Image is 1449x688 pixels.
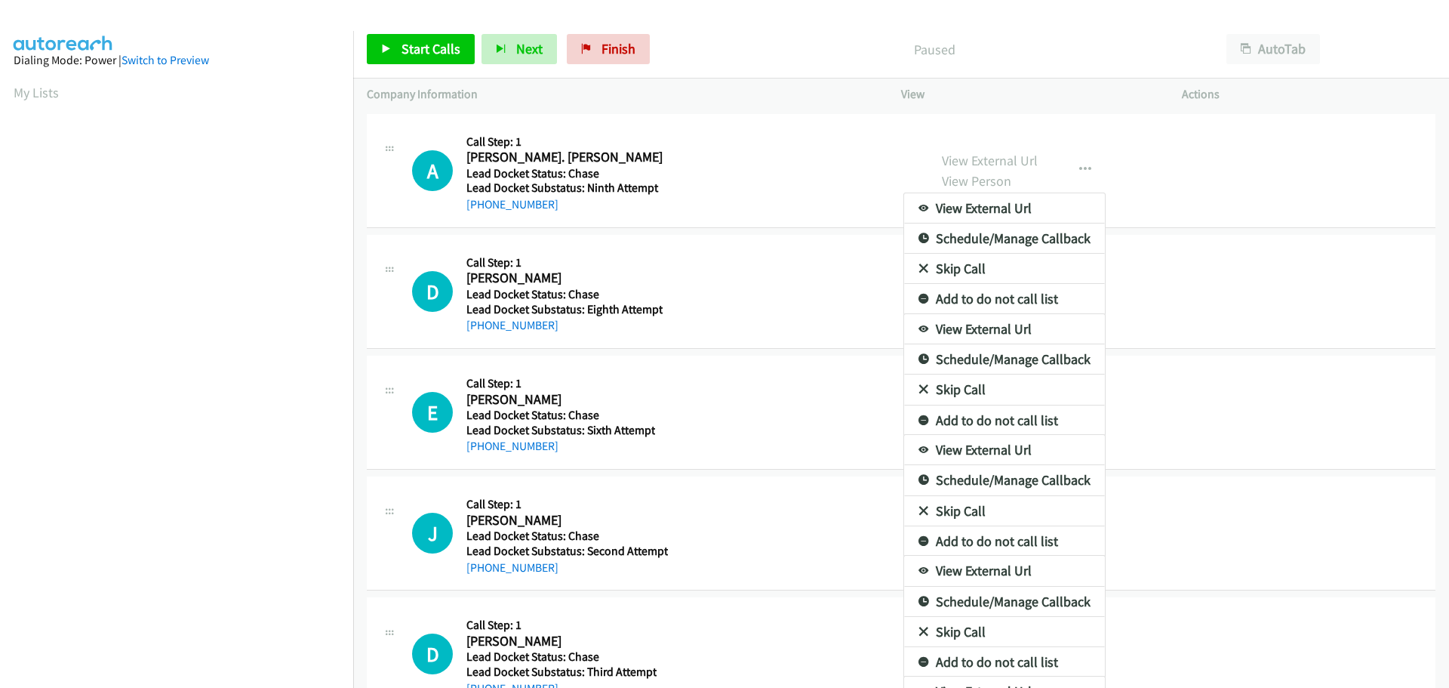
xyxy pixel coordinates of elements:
[904,284,1105,314] a: Add to do not call list
[904,224,1105,254] a: Schedule/Manage Callback
[904,647,1105,677] a: Add to do not call list
[14,84,59,101] a: My Lists
[904,496,1105,526] a: Skip Call
[904,587,1105,617] a: Schedule/Manage Callback
[14,51,340,69] div: Dialing Mode: Power |
[904,254,1105,284] a: Skip Call
[904,314,1105,344] a: View External Url
[904,375,1105,405] a: Skip Call
[904,465,1105,495] a: Schedule/Manage Callback
[904,556,1105,586] a: View External Url
[904,193,1105,224] a: View External Url
[904,526,1105,557] a: Add to do not call list
[904,344,1105,375] a: Schedule/Manage Callback
[122,53,209,67] a: Switch to Preview
[904,617,1105,647] a: Skip Call
[904,435,1105,465] a: View External Url
[904,406,1105,436] a: Add to do not call list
